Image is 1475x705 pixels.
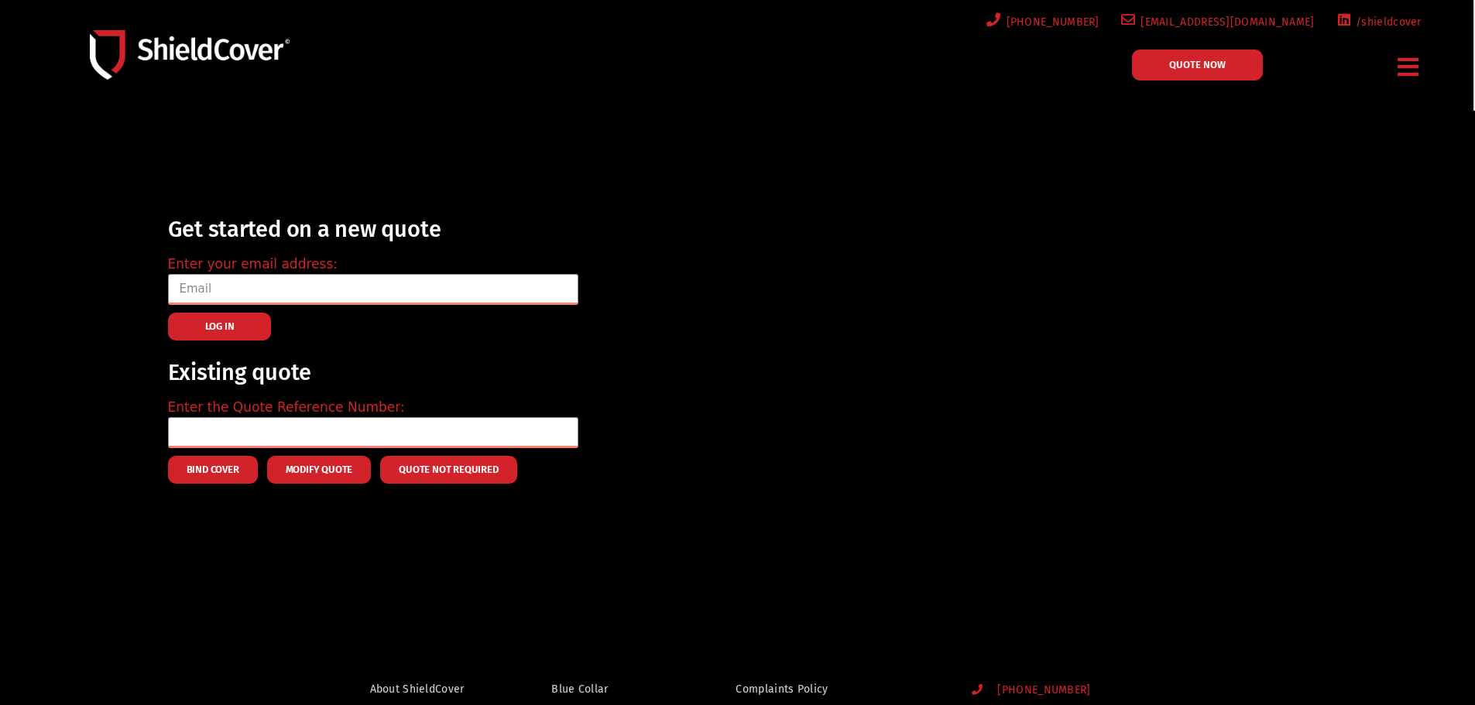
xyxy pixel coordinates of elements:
a: Blue Collar [551,679,669,699]
a: About ShieldCover [370,679,485,699]
button: Bind Cover [168,456,258,484]
a: Complaints Policy [736,679,942,699]
span: Modify Quote [286,468,353,471]
span: QUOTE NOW [1169,60,1226,70]
img: Shield-Cover-Underwriting-Australia-logo-full [90,30,290,79]
span: Complaints Policy [736,679,828,699]
span: [EMAIL_ADDRESS][DOMAIN_NAME] [1135,12,1314,32]
button: Quote Not Required [380,456,516,484]
span: Quote Not Required [399,468,498,471]
span: Blue Collar [551,679,608,699]
span: About ShieldCover [370,679,465,699]
a: /shieldcover [1333,12,1422,32]
span: [PHONE_NUMBER] [985,684,1090,697]
label: Enter your email address: [168,255,338,275]
a: QUOTE NOW [1132,50,1263,80]
div: Menu Toggle [1392,49,1425,85]
h2: Existing quote [168,361,578,385]
input: Email [168,274,578,305]
span: /shieldcover [1350,12,1422,32]
span: Bind Cover [187,468,239,471]
a: [PHONE_NUMBER] [983,12,1099,32]
button: Modify Quote [267,456,372,484]
label: Enter the Quote Reference Number: [168,398,405,418]
span: LOG IN [205,325,235,328]
h2: Get started on a new quote [168,217,578,242]
a: [PHONE_NUMBER] [972,684,1161,697]
span: [PHONE_NUMBER] [1001,12,1099,32]
button: LOG IN [168,313,272,341]
a: [EMAIL_ADDRESS][DOMAIN_NAME] [1118,12,1315,32]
